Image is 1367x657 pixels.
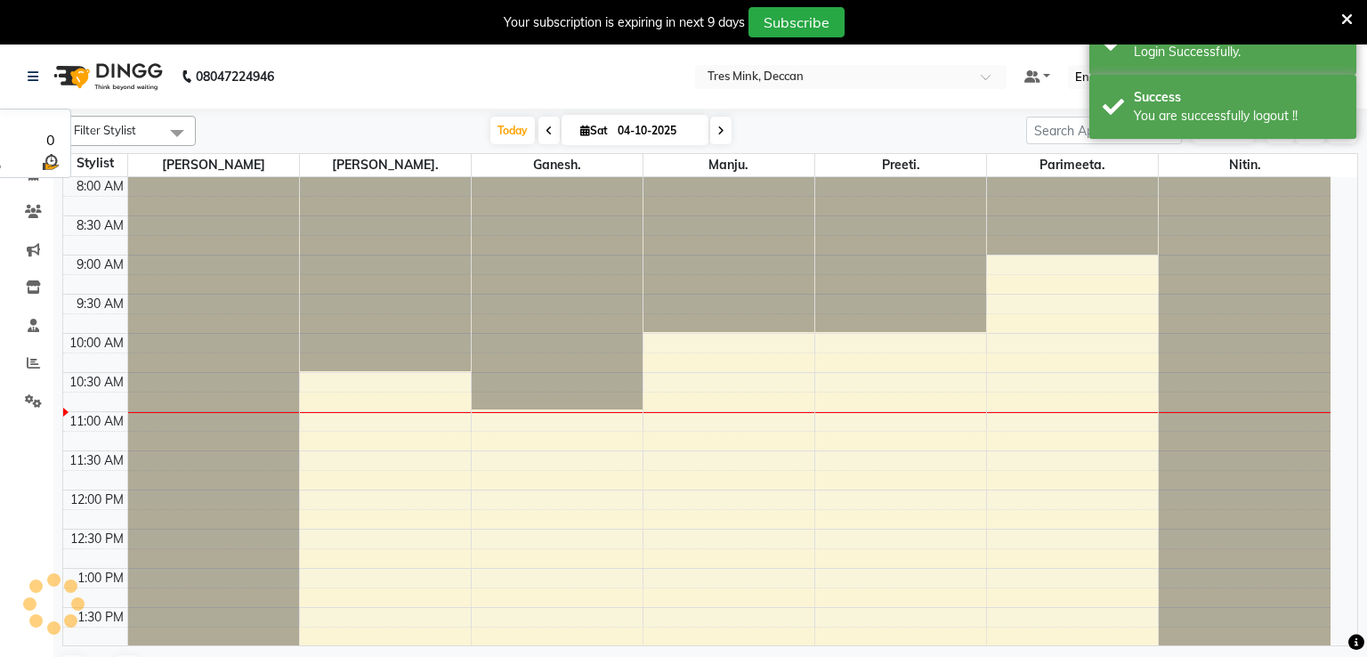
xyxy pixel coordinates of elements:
[987,154,1158,176] span: Parimeeta.
[300,154,471,176] span: [PERSON_NAME].
[73,295,127,313] div: 9:30 AM
[1159,154,1331,176] span: Nitin.
[66,334,127,353] div: 10:00 AM
[1134,43,1343,61] div: Login Successfully.
[66,373,127,392] div: 10:30 AM
[472,154,643,176] span: Ganesh.
[576,124,612,137] span: Sat
[67,491,127,509] div: 12:00 PM
[45,52,167,101] img: logo
[1134,107,1343,126] div: You are successfully logout !!
[73,255,127,274] div: 9:00 AM
[504,13,745,32] div: Your subscription is expiring in next 9 days
[39,129,61,150] div: 0
[748,7,845,37] button: Subscribe
[74,123,136,137] span: Filter Stylist
[74,569,127,588] div: 1:00 PM
[39,150,61,173] img: wait_time.png
[74,608,127,627] div: 1:30 PM
[490,117,535,144] span: Today
[73,216,127,235] div: 8:30 AM
[643,154,814,176] span: Manju.
[63,154,127,173] div: Stylist
[128,154,299,176] span: [PERSON_NAME]
[1134,88,1343,107] div: Success
[1026,117,1182,144] input: Search Appointment
[66,412,127,431] div: 11:00 AM
[66,451,127,470] div: 11:30 AM
[67,530,127,548] div: 12:30 PM
[612,118,701,144] input: 2025-10-04
[73,177,127,196] div: 8:00 AM
[196,52,274,101] b: 08047224946
[815,154,986,176] span: Preeti.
